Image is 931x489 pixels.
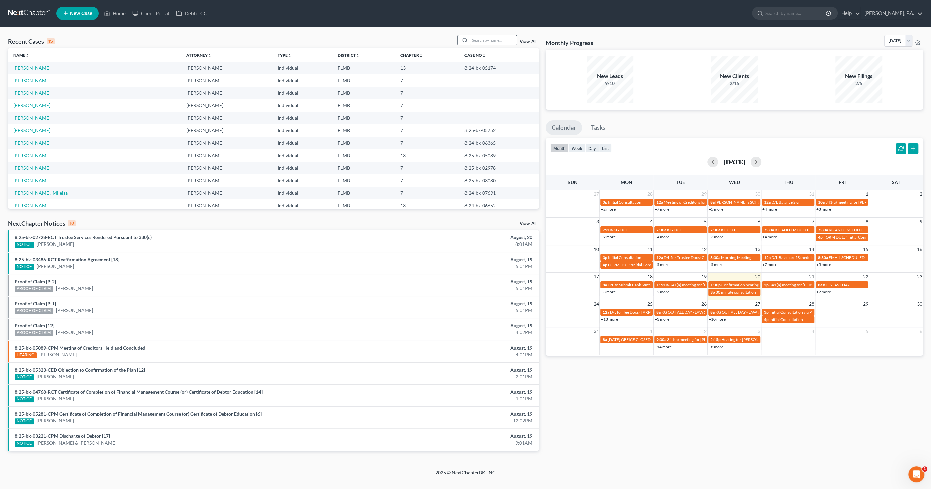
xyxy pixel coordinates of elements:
[656,200,663,205] span: 12a
[818,282,822,287] span: 8a
[587,72,633,80] div: New Leads
[395,162,459,174] td: 7
[364,300,532,307] div: August, 19
[709,262,723,267] a: +5 more
[364,285,532,292] div: 5:01PM
[364,373,532,380] div: 2:01PM
[647,190,653,198] span: 28
[459,162,539,174] td: 8:25-bk-02978
[520,221,536,226] a: View All
[769,317,803,322] span: Initial Consultation
[757,327,761,335] span: 3
[585,120,611,135] a: Tasks
[710,200,715,205] span: 8a
[332,199,395,212] td: FLMB
[13,78,50,83] a: [PERSON_NAME]
[13,90,50,96] a: [PERSON_NAME]
[364,329,532,336] div: 4:02PM
[129,7,173,19] a: Client Portal
[593,245,599,253] span: 10
[716,290,756,295] span: 30 minute consultation
[364,433,532,439] div: August, 19
[13,127,50,133] a: [PERSON_NAME]
[649,327,653,335] span: 1
[272,62,332,74] td: Individual
[272,99,332,112] td: Individual
[587,80,633,87] div: 9/10
[601,234,615,239] a: +2 more
[754,190,761,198] span: 30
[919,327,923,335] span: 6
[601,207,615,212] a: +2 more
[764,227,774,232] span: 7:30a
[835,80,882,87] div: 2/5
[916,300,923,308] span: 30
[332,174,395,187] td: FLMB
[721,227,736,232] span: KG OUT
[701,273,707,281] span: 19
[13,102,50,108] a: [PERSON_NAME]
[838,7,860,19] a: Help
[808,190,815,198] span: 31
[593,273,599,281] span: 17
[607,282,677,287] span: D/L to Submit Bank Stmt and P&L's to Tee
[332,149,395,162] td: FLMB
[15,301,56,306] a: Proof of Claim [9-1]
[710,337,721,342] span: 2:15p
[68,220,76,226] div: 10
[762,234,777,239] a: +4 more
[823,282,850,287] span: KG'S LAST DAY
[459,174,539,187] td: 8:25-bk-03080
[656,282,669,287] span: 11:30a
[332,74,395,87] td: FLMB
[332,124,395,136] td: FLMB
[762,207,777,212] a: +4 more
[459,137,539,149] td: 8:24-bk-06365
[15,242,34,248] div: NOTICE
[288,54,292,58] i: unfold_more
[37,263,74,270] a: [PERSON_NAME]
[395,187,459,199] td: 7
[181,87,272,99] td: [PERSON_NAME]
[181,124,272,136] td: [PERSON_NAME]
[272,199,332,212] td: Individual
[769,310,821,315] span: Initial Consultation via Phone
[459,199,539,212] td: 8:24-bk-06652
[332,112,395,124] td: FLMB
[664,255,711,260] span: D/L for Trustee Docs (Clay)
[459,62,539,74] td: 8:24-bk-05174
[13,53,29,58] a: Nameunfold_more
[701,300,707,308] span: 26
[13,178,50,183] a: [PERSON_NAME]
[520,39,536,44] a: View All
[37,395,74,402] a: [PERSON_NAME]
[15,264,34,270] div: NOTICE
[829,227,862,232] span: KG AND EMD OUT
[15,433,110,439] a: 8:25-bk-03221-CPM Discharge of Debtor [17]
[676,179,685,185] span: Tue
[272,187,332,199] td: Individual
[56,329,93,336] a: [PERSON_NAME]
[364,395,532,402] div: 1:01PM
[669,282,734,287] span: 341(a) meeting for [PERSON_NAME]
[647,245,653,253] span: 11
[15,286,53,292] div: PROOF OF CLAIM
[865,327,869,335] span: 5
[922,466,927,472] span: 1
[15,352,37,358] div: HEARING
[764,317,769,322] span: 4p
[656,337,666,342] span: 9:30a
[656,310,661,315] span: 8a
[655,344,672,349] a: +14 more
[272,174,332,187] td: Individual
[762,262,777,267] a: +7 more
[839,179,846,185] span: Fri
[711,80,758,87] div: 2/15
[608,255,641,260] span: Initial Consultation
[655,289,669,294] a: +2 more
[459,149,539,162] td: 8:25-bk-05089
[816,207,831,212] a: +3 more
[181,137,272,149] td: [PERSON_NAME]
[272,137,332,149] td: Individual
[919,218,923,226] span: 9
